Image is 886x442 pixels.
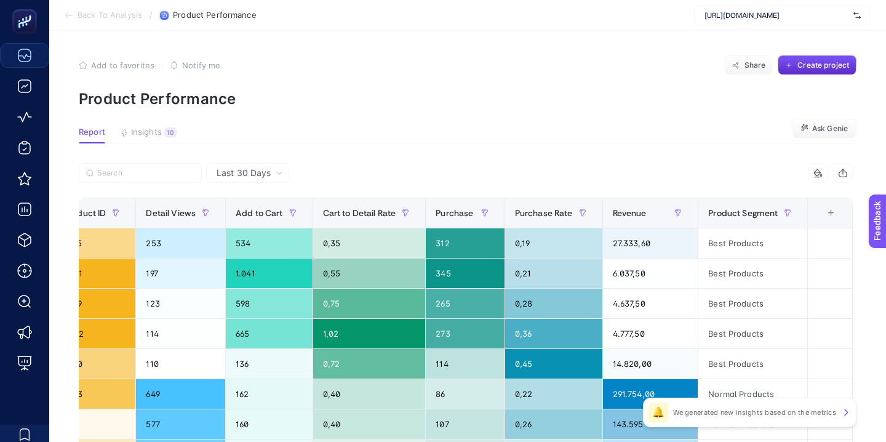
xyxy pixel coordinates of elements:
div: 0,21 [505,259,602,288]
div: 1440 [54,349,135,379]
div: 0,19 [505,228,602,258]
button: Add to favorites [79,60,154,70]
div: 4.637,50 [603,289,698,318]
span: Purchase Rate [515,208,573,218]
span: Notify me [182,60,220,70]
div: Best Products [698,228,807,258]
button: Share [725,55,773,75]
span: Product Performance [173,10,256,20]
div: 1823 [54,379,135,409]
div: 1,02 [313,319,426,348]
div: 2422 [54,319,135,348]
span: Product Segment [708,208,778,218]
span: Cart to Detail Rate [323,208,396,218]
div: 6.037,50 [603,259,698,288]
span: Revenue [613,208,647,218]
p: We generated new insights based on the metrics [673,408,836,417]
div: 649 [136,379,225,409]
div: 0,22 [505,379,602,409]
span: [URL][DOMAIN_NAME] [704,10,848,20]
div: 162 [226,379,313,409]
span: / [150,10,153,20]
img: svg%3e [853,9,861,22]
div: 0,40 [313,409,426,439]
span: Share [744,60,766,70]
div: 253 [136,228,225,258]
button: Ask Genie [792,119,856,139]
div: 197 [136,259,225,288]
div: 598 [226,289,313,318]
div: 14.820,00 [603,349,698,379]
div: 9 items selected [818,208,828,235]
div: 136 [226,349,313,379]
div: 290 [54,409,135,439]
div: 0,36 [505,319,602,348]
div: 114 [426,349,504,379]
span: Purchase [436,208,473,218]
div: 160 [226,409,313,439]
div: 10 [164,127,177,137]
div: 2421 [54,259,135,288]
p: Product Performance [79,90,856,108]
span: Insights [131,127,162,137]
div: 86 [426,379,504,409]
div: 0,28 [505,289,602,318]
div: 291.754,00 [603,379,698,409]
div: 🔔 [649,403,668,422]
div: 0,75 [313,289,426,318]
span: Ask Genie [812,124,848,134]
span: Product ID [64,208,106,218]
span: Add to Cart [236,208,283,218]
span: Create project [797,60,849,70]
div: 345 [426,259,504,288]
div: 312 [426,228,504,258]
div: Best Products [698,319,807,348]
div: 2419 [54,289,135,318]
div: 143.595 [603,409,698,439]
input: Search [97,169,194,178]
div: Best Products [698,289,807,318]
div: + [820,208,843,218]
div: 0,26 [505,409,602,439]
div: 0,40 [313,379,426,409]
span: Feedback [7,4,47,14]
button: Create project [778,55,856,75]
span: Last 30 Days [217,167,271,179]
div: 0,55 [313,259,426,288]
div: 665 [226,319,313,348]
span: Add to favorites [91,60,154,70]
div: 110 [136,349,225,379]
div: Best Products [698,349,807,379]
span: Detail Views [146,208,196,218]
div: 577 [136,409,225,439]
span: Back To Analysis [78,10,142,20]
div: Best Products [698,259,807,288]
div: 123 [136,289,225,318]
div: 0,72 [313,349,426,379]
div: 114 [136,319,225,348]
div: 1.041 [226,259,313,288]
div: 4.777,50 [603,319,698,348]
div: Normal Products [698,379,807,409]
div: 265 [426,289,504,318]
div: 27.333,60 [603,228,698,258]
button: Notify me [170,60,220,70]
div: 1265 [54,228,135,258]
div: 0,45 [505,349,602,379]
div: 107 [426,409,504,439]
div: 273 [426,319,504,348]
div: 0,35 [313,228,426,258]
span: Report [79,127,105,137]
div: 534 [226,228,313,258]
